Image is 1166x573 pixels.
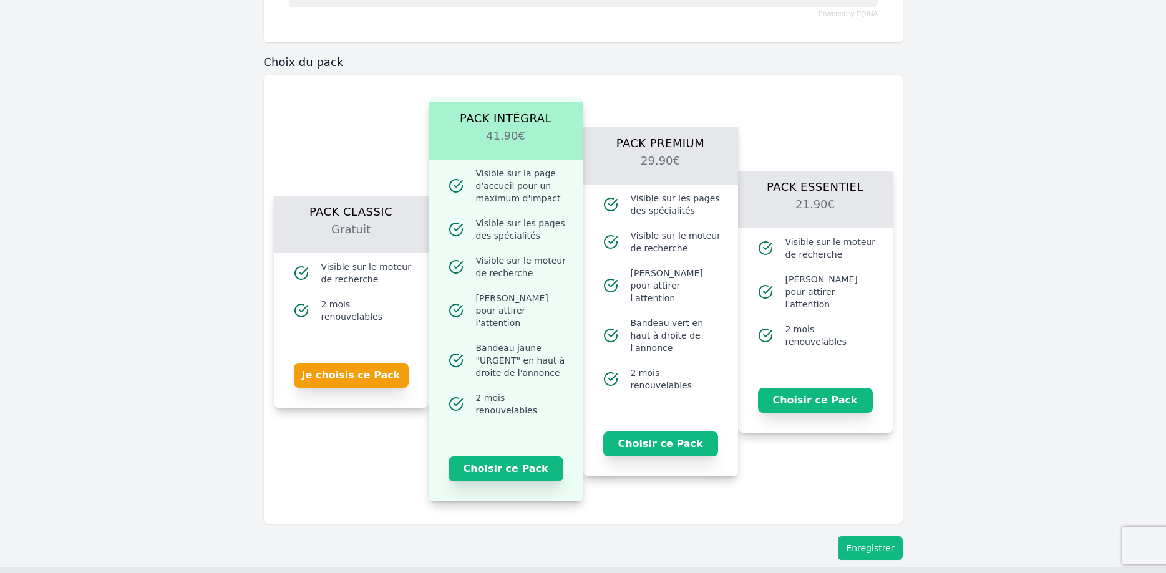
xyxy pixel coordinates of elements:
[294,363,409,388] button: Je choisis ce Pack
[444,127,568,160] h2: 41.90€
[758,388,873,413] button: Choisir ce Pack
[444,102,568,127] h1: Pack Intégral
[289,221,414,253] h2: Gratuit
[321,261,414,286] span: Visible sur le moteur de recherche
[476,254,568,279] span: Visible sur le moteur de recherche
[476,342,568,379] span: Bandeau jaune "URGENT" en haut à droite de l'annonce
[603,431,718,456] button: Choisir ce Pack
[631,267,723,304] span: [PERSON_NAME] pour attirer l'attention
[838,536,902,560] button: Enregistrer
[785,236,878,261] span: Visible sur le moteur de recherche
[476,217,568,242] span: Visible sur les pages des spécialités
[753,196,878,228] h2: 21.90€
[598,152,723,185] h2: 29.90€
[631,192,723,217] span: Visible sur les pages des spécialités
[818,11,877,17] a: Powered by PQINA
[476,392,568,417] span: 2 mois renouvelables
[264,55,903,70] h3: Choix du pack
[631,229,723,254] span: Visible sur le moteur de recherche
[449,456,563,481] button: Choisir ce Pack
[785,273,878,311] span: [PERSON_NAME] pour attirer l'attention
[321,298,414,323] span: 2 mois renouvelables
[598,127,723,152] h1: Pack Premium
[753,171,878,196] h1: Pack Essentiel
[631,367,723,392] span: 2 mois renouvelables
[631,317,723,354] span: Bandeau vert en haut à droite de l'annonce
[785,323,878,348] span: 2 mois renouvelables
[476,167,568,205] span: Visible sur la page d'accueil pour un maximum d'impact
[476,292,568,329] span: [PERSON_NAME] pour attirer l'attention
[289,196,414,221] h1: Pack Classic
